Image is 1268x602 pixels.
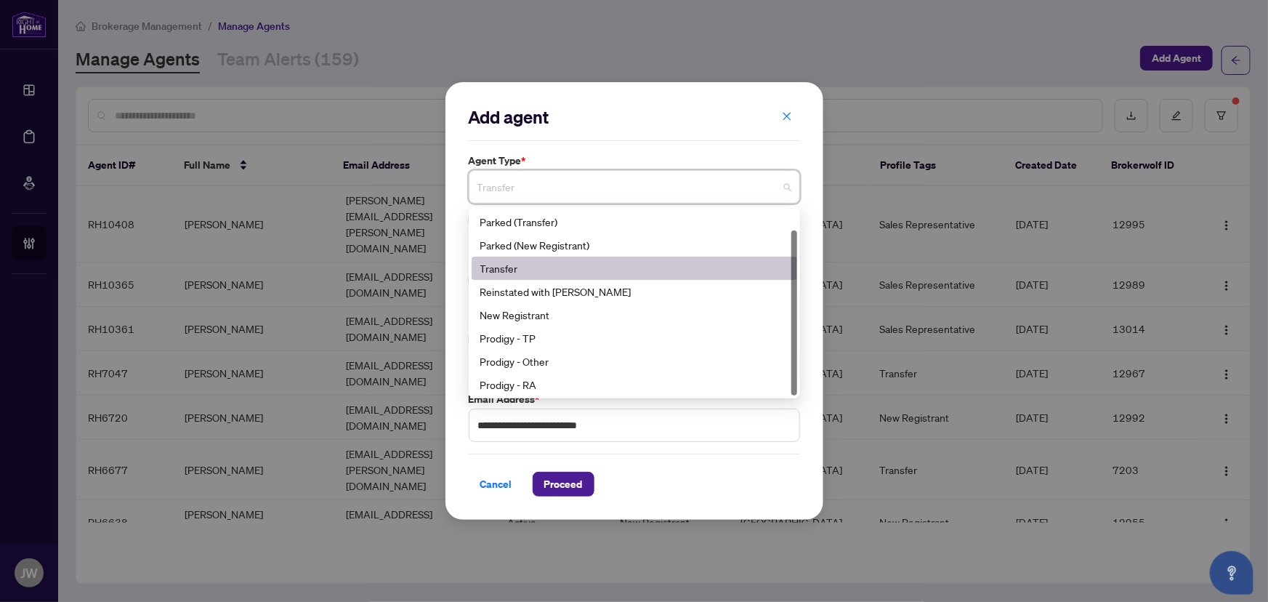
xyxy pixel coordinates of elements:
span: Transfer [477,173,791,201]
div: Parked (New Registrant) [472,233,797,257]
div: Transfer [472,257,797,280]
span: Proceed [544,473,583,496]
div: Prodigy - Other [480,353,788,369]
div: Parked (Transfer) [480,214,788,230]
button: Cancel [469,472,524,497]
div: Prodigy - TP [480,330,788,346]
label: Email Address [469,391,800,407]
div: New Registrant [472,303,797,326]
div: Prodigy - RA [480,377,788,393]
label: Agent Type [469,153,800,169]
button: Proceed [533,472,594,497]
div: Prodigy - RA [472,373,797,396]
div: Reinstated with RAHR [472,280,797,303]
span: Cancel [480,473,512,496]
div: Reinstated with [PERSON_NAME] [480,284,788,300]
div: Prodigy - TP [472,326,797,350]
div: New Registrant [480,307,788,323]
span: close [782,111,792,121]
div: Prodigy - Other [472,350,797,373]
h2: Add agent [469,105,800,129]
div: Transfer [480,260,788,276]
button: Open asap [1210,551,1253,595]
div: Parked (Transfer) [472,210,797,233]
div: Parked (New Registrant) [480,237,788,253]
